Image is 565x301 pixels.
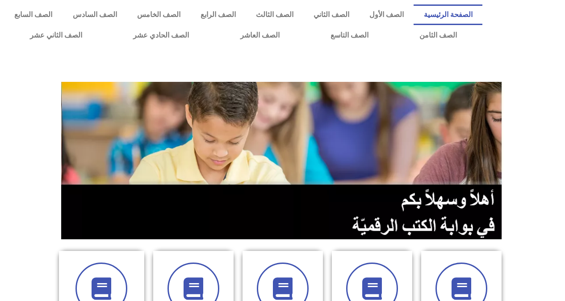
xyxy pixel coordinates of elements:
a: الصف العاشر [215,25,305,46]
a: الصف الثالث [246,4,303,25]
a: الصف الرابع [190,4,246,25]
a: الصف الأول [359,4,414,25]
a: الصف السادس [63,4,127,25]
a: الصف الثامن [394,25,482,46]
a: الصف التاسع [305,25,394,46]
a: الصف الثاني [303,4,359,25]
a: الصف السابع [4,4,63,25]
a: الصف الثاني عشر [4,25,108,46]
a: الصف الخامس [127,4,190,25]
a: الصفحة الرئيسية [414,4,482,25]
a: الصف الحادي عشر [108,25,214,46]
